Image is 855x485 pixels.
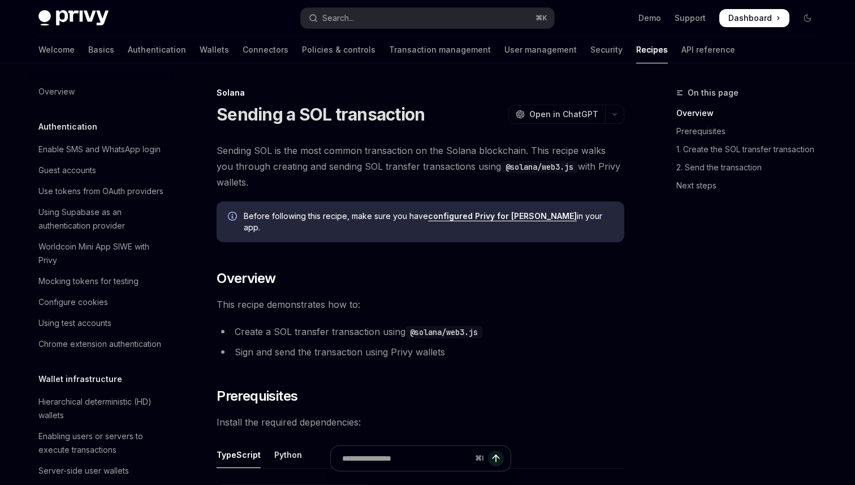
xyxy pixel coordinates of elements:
[29,313,174,333] a: Using test accounts
[428,211,577,221] a: configured Privy for [PERSON_NAME]
[217,324,624,340] li: Create a SOL transfer transaction using
[38,240,167,267] div: Worldcoin Mini App SIWE with Privy
[676,177,826,195] a: Next steps
[636,36,668,63] a: Recipes
[217,269,275,287] span: Overview
[38,337,161,351] div: Chrome extension authentication
[676,122,826,140] a: Prerequisites
[217,344,624,360] li: Sign and send the transaction using Privy wallets
[529,109,598,120] span: Open in ChatGPT
[217,441,261,468] div: TypeScript
[681,36,735,63] a: API reference
[217,104,425,125] h1: Sending a SOL transaction
[217,143,624,190] span: Sending SOL is the most common transaction on the Solana blockchain. This recipe walks you throug...
[274,441,302,468] div: Python
[29,139,174,160] a: Enable SMS and WhatsApp login
[29,237,174,271] a: Worldcoin Mini App SIWE with Privy
[38,85,75,98] div: Overview
[38,464,129,478] div: Server-side user wallets
[638,12,661,24] a: Demo
[29,461,174,481] a: Server-side user wallets
[301,8,554,28] button: Open search
[676,104,826,122] a: Overview
[29,181,174,201] a: Use tokens from OAuth providers
[29,426,174,460] a: Enabling users or servers to execute transactions
[38,430,167,457] div: Enabling users or servers to execute transactions
[302,36,375,63] a: Policies & controls
[38,10,109,26] img: dark logo
[719,9,789,27] a: Dashboard
[217,414,624,430] span: Install the required dependencies:
[29,160,174,181] a: Guest accounts
[29,334,174,354] a: Chrome extension authentication
[217,387,297,405] span: Prerequisites
[508,105,605,124] button: Open in ChatGPT
[228,212,239,223] svg: Info
[688,86,739,100] span: On this page
[29,392,174,426] a: Hierarchical deterministic (HD) wallets
[29,81,174,102] a: Overview
[536,14,547,23] span: ⌘ K
[342,446,470,471] input: Ask a question...
[488,450,504,466] button: Send message
[88,36,114,63] a: Basics
[38,395,167,422] div: Hierarchical deterministic (HD) wallets
[38,164,96,177] div: Guest accounts
[501,161,578,173] code: @solana/web3.js
[38,316,111,330] div: Using test accounts
[728,12,772,24] span: Dashboard
[590,36,623,63] a: Security
[38,205,167,233] div: Using Supabase as an authentication provider
[29,202,174,236] a: Using Supabase as an authentication provider
[38,143,161,156] div: Enable SMS and WhatsApp login
[217,87,624,98] div: Solana
[676,158,826,177] a: 2. Send the transaction
[29,271,174,291] a: Mocking tokens for testing
[38,295,108,309] div: Configure cookies
[389,36,491,63] a: Transaction management
[676,140,826,158] a: 1. Create the SOL transfer transaction
[243,36,288,63] a: Connectors
[38,36,75,63] a: Welcome
[244,211,613,233] span: Before following this recipe, make sure you have in your app.
[504,36,577,63] a: User management
[200,36,229,63] a: Wallets
[405,326,482,338] code: @solana/web3.js
[38,120,97,134] h5: Authentication
[38,184,163,198] div: Use tokens from OAuth providers
[38,274,139,288] div: Mocking tokens for testing
[29,292,174,312] a: Configure cookies
[128,36,186,63] a: Authentication
[675,12,706,24] a: Support
[322,11,354,25] div: Search...
[38,372,122,386] h5: Wallet infrastructure
[798,9,817,27] button: Toggle dark mode
[217,297,624,312] span: This recipe demonstrates how to:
